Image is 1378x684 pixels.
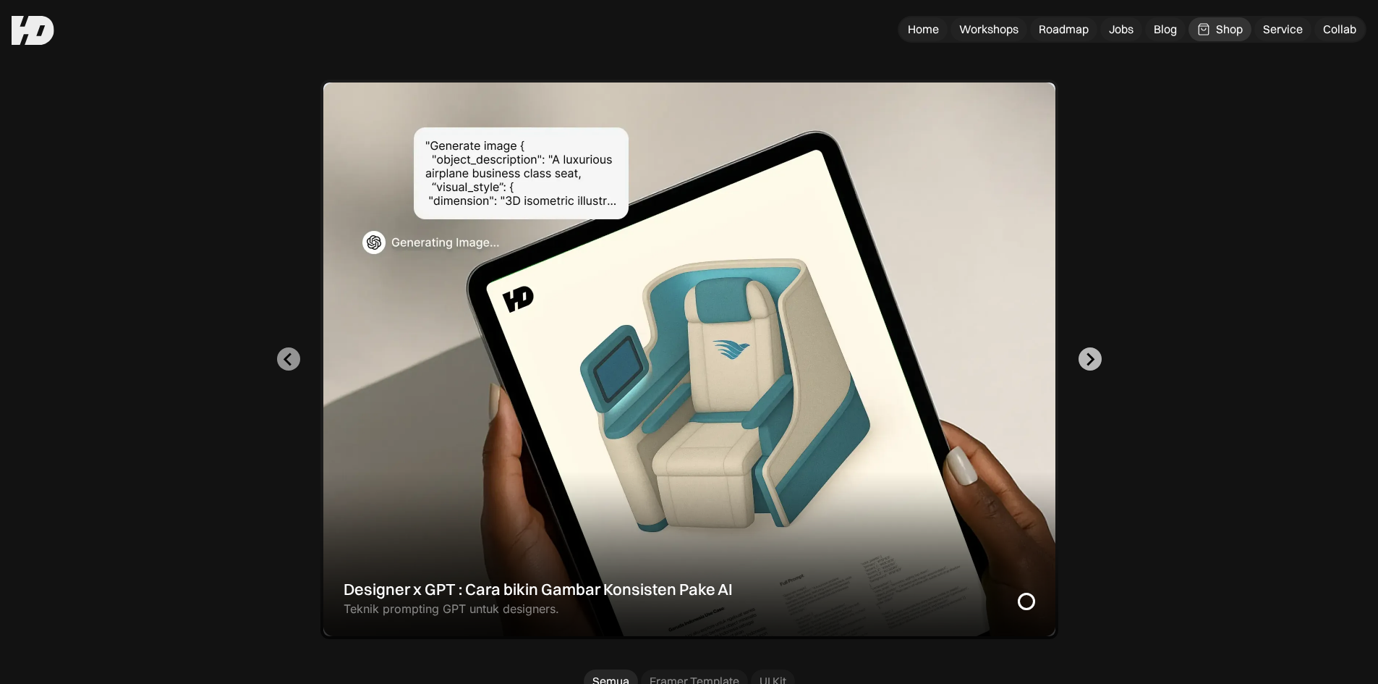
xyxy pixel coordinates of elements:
div: 1 of 2 [320,80,1058,639]
div: Home [908,22,939,37]
button: Next slide [1079,347,1102,371]
div: Service [1263,22,1303,37]
div: Workshops [959,22,1018,37]
a: Service [1254,17,1311,41]
a: Jobs [1100,17,1142,41]
a: Workshops [950,17,1027,41]
div: Collab [1323,22,1356,37]
div: Roadmap [1039,22,1089,37]
div: Jobs [1109,22,1134,37]
a: Blog [1145,17,1186,41]
div: Shop [1216,22,1243,37]
a: Designer x GPT : Cara bikin Gambar Konsisten Pake AITeknik prompting GPT untuk designers. [320,80,1058,639]
a: Collab [1314,17,1365,41]
a: Shop [1188,17,1251,41]
a: Home [899,17,948,41]
button: Go to last slide [277,347,300,371]
div: Blog [1154,22,1177,37]
a: Roadmap [1030,17,1097,41]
